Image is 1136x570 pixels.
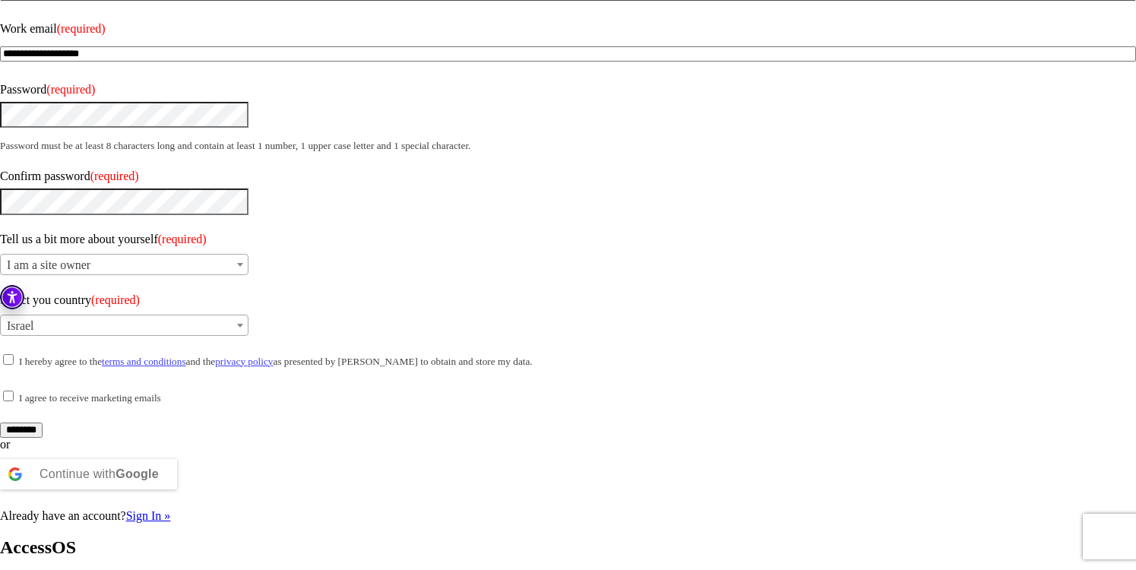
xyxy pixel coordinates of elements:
span: (required) [46,83,95,96]
small: I agree to receive marketing emails [19,392,161,404]
span: I am a site owner [1,255,248,276]
span: (required) [57,22,106,35]
input: I hereby agree to theterms and conditionsand theprivacy policyas presented by [PERSON_NAME] to ob... [3,354,14,365]
span: (required) [90,169,139,182]
a: privacy policy [215,356,273,367]
span: (required) [158,233,207,245]
a: terms and conditions [102,356,186,367]
input: I agree to receive marketing emails [3,391,14,401]
small: I hereby agree to the and the as presented by [PERSON_NAME] to obtain and store my data. [19,356,533,367]
div: Continue with [40,459,159,489]
span: Israel [1,315,248,337]
span: (required) [91,293,140,306]
b: Google [115,467,159,480]
a: Sign In » [126,509,171,522]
